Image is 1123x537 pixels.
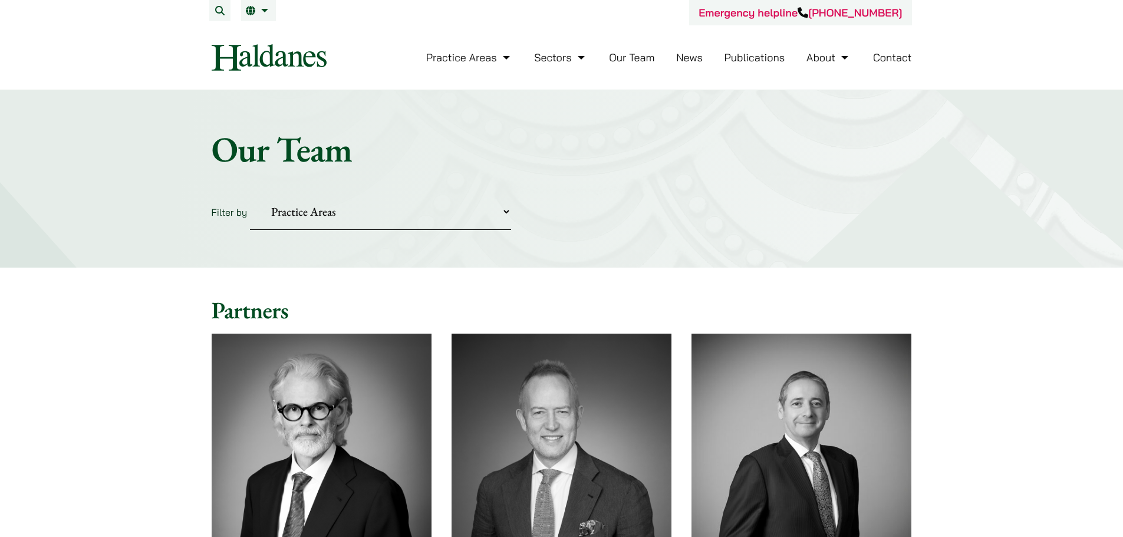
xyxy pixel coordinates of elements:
h1: Our Team [212,128,912,170]
a: Contact [873,51,912,64]
a: Emergency helpline[PHONE_NUMBER] [699,6,902,19]
a: Our Team [609,51,654,64]
a: About [806,51,851,64]
label: Filter by [212,206,248,218]
img: Logo of Haldanes [212,44,327,71]
a: Sectors [534,51,587,64]
a: EN [246,6,271,15]
a: Practice Areas [426,51,513,64]
a: News [676,51,703,64]
a: Publications [724,51,785,64]
h2: Partners [212,296,912,324]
